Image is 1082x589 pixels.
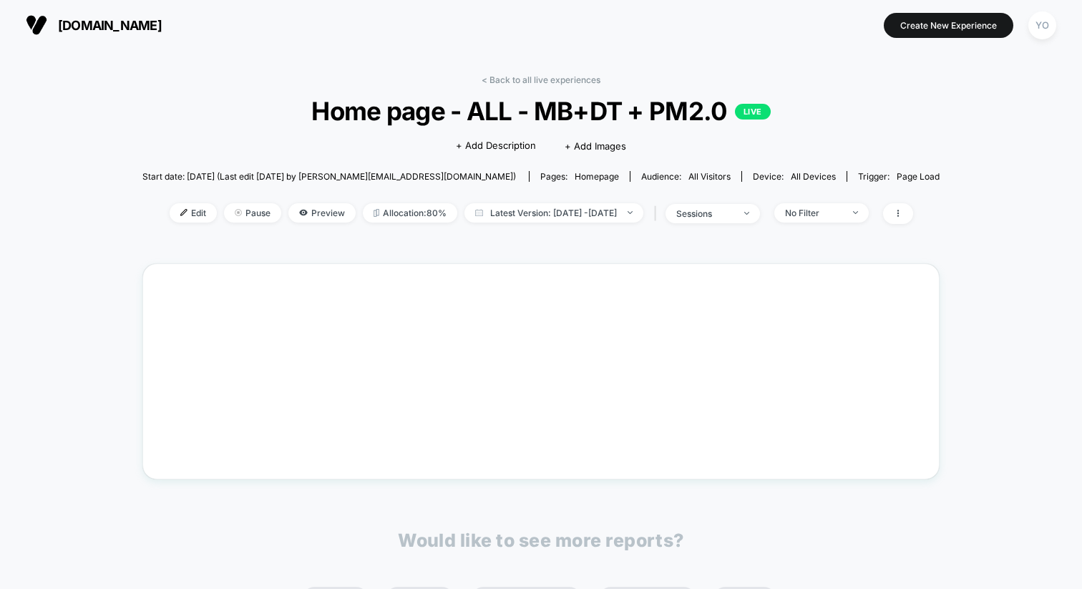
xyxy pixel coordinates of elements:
button: [DOMAIN_NAME] [21,14,166,36]
img: edit [180,209,187,216]
a: < Back to all live experiences [482,74,600,85]
img: Visually logo [26,14,47,36]
span: + Add Description [456,139,536,153]
span: + Add Images [565,140,626,152]
p: LIVE [735,104,771,120]
span: all devices [791,171,836,182]
p: Would like to see more reports? [398,530,684,551]
img: end [235,209,242,216]
span: | [650,203,666,224]
span: Allocation: 80% [363,203,457,223]
img: end [628,211,633,214]
img: calendar [475,209,483,216]
div: No Filter [785,208,842,218]
span: Home page - ALL - MB+DT + PM2.0 [182,96,900,126]
img: end [744,212,749,215]
div: Audience: [641,171,731,182]
button: YO [1024,11,1061,40]
span: Page Load [897,171,940,182]
span: All Visitors [688,171,731,182]
span: Edit [170,203,217,223]
img: end [853,211,858,214]
div: Pages: [540,171,619,182]
div: Trigger: [858,171,940,182]
button: Create New Experience [884,13,1013,38]
div: YO [1028,11,1056,39]
span: Preview [288,203,356,223]
span: homepage [575,171,619,182]
div: sessions [676,208,733,219]
span: Start date: [DATE] (Last edit [DATE] by [PERSON_NAME][EMAIL_ADDRESS][DOMAIN_NAME]) [142,171,516,182]
span: [DOMAIN_NAME] [58,18,162,33]
span: Latest Version: [DATE] - [DATE] [464,203,643,223]
span: Pause [224,203,281,223]
img: rebalance [374,209,379,217]
span: Device: [741,171,847,182]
